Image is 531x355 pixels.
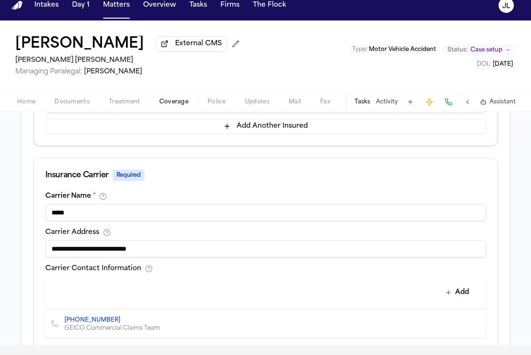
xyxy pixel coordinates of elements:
span: Police [208,98,226,106]
img: Finch Logo [11,1,23,10]
button: External CMS [156,36,227,51]
button: Tasks [354,98,370,106]
h2: [PERSON_NAME] [PERSON_NAME] [15,55,243,66]
span: Assistant [489,98,516,106]
label: Carrier Name [45,193,95,200]
span: Updates [245,98,270,106]
span: Case setup [470,46,502,54]
span: Home [17,98,35,106]
span: External CMS [175,39,222,49]
div: GEICO Commercial Claims Team [64,325,160,332]
span: Status: [448,46,468,54]
span: Type : [352,47,367,52]
span: Mail [289,98,301,106]
h1: [PERSON_NAME] [15,36,144,53]
button: Change status from Case setup [443,44,516,56]
button: Create Immediate Task [423,95,436,109]
span: Fax [320,98,330,106]
span: [DATE] [493,61,513,67]
span: [PERSON_NAME] [84,68,142,75]
button: Make a Call [442,95,455,109]
label: Carrier Contact Information [45,265,141,272]
span: Coverage [159,98,188,106]
div: Insurance Carrier [45,170,486,181]
span: Required [113,170,145,181]
button: Edit DOL: 2025-09-29 [474,60,516,69]
button: Add Another Insured [46,119,486,134]
button: Activity [376,98,398,106]
a: Home [11,1,23,10]
label: Carrier Address [45,229,99,236]
button: Edit Type: Motor Vehicle Accident [349,45,439,54]
span: Documents [54,98,90,106]
span: Managing Paralegal: [15,68,82,75]
button: Add Task [404,95,417,109]
button: Add [440,284,475,301]
button: Edit matter name [15,36,144,53]
span: Motor Vehicle Accident [369,47,436,52]
span: DOL : [477,61,491,67]
a: [PHONE_NUMBER] [64,316,120,324]
span: Treatment [109,98,140,106]
button: Assistant [480,98,516,106]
